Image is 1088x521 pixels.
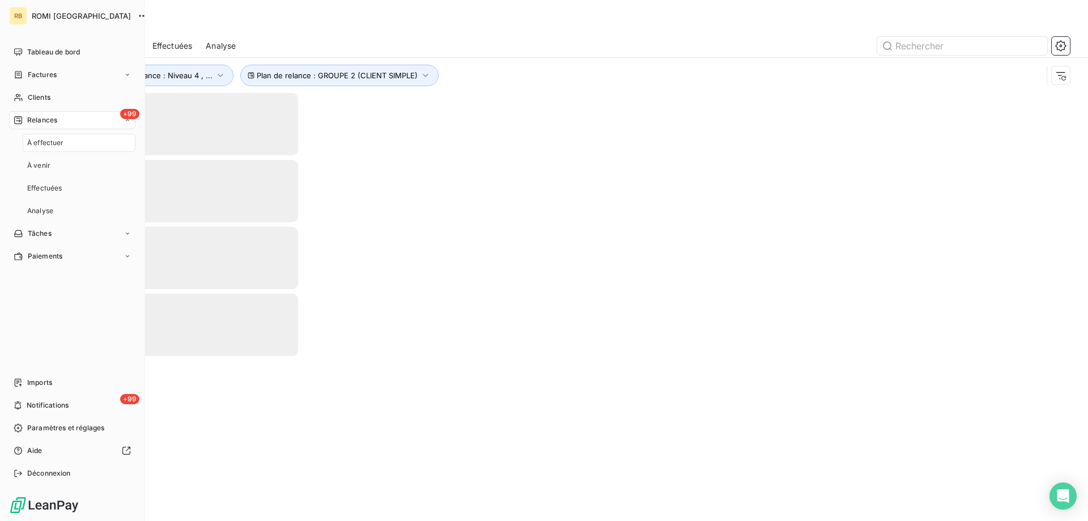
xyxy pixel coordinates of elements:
span: Effectuées [27,183,62,193]
span: Niveau de relance : Niveau 4 , ... [97,71,212,80]
span: À venir [27,160,50,171]
button: Niveau de relance : Niveau 4 , ... [80,65,233,86]
span: Tâches [28,228,52,239]
span: Aide [27,446,42,456]
span: Paramètres et réglages [27,423,104,433]
span: Analyse [27,206,53,216]
span: Tableau de bord [27,47,80,57]
span: Analyse [206,40,236,52]
span: Factures [28,70,57,80]
img: Logo LeanPay [9,496,79,514]
span: Effectuées [152,40,193,52]
div: RB [9,7,27,25]
span: Déconnexion [27,468,71,478]
span: Clients [28,92,50,103]
input: Rechercher [877,37,1047,55]
span: +99 [120,109,139,119]
span: À effectuer [27,138,64,148]
button: Plan de relance : GROUPE 2 (CLIENT SIMPLE) [240,65,439,86]
span: ROMI [GEOGRAPHIC_DATA] [32,11,131,20]
span: Plan de relance : GROUPE 2 (CLIENT SIMPLE) [257,71,418,80]
span: Paiements [28,251,62,261]
span: Relances [27,115,57,125]
div: Open Intercom Messenger [1049,482,1077,510]
span: Notifications [27,400,69,410]
a: Aide [9,442,135,460]
span: +99 [120,394,139,404]
span: Imports [27,378,52,388]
